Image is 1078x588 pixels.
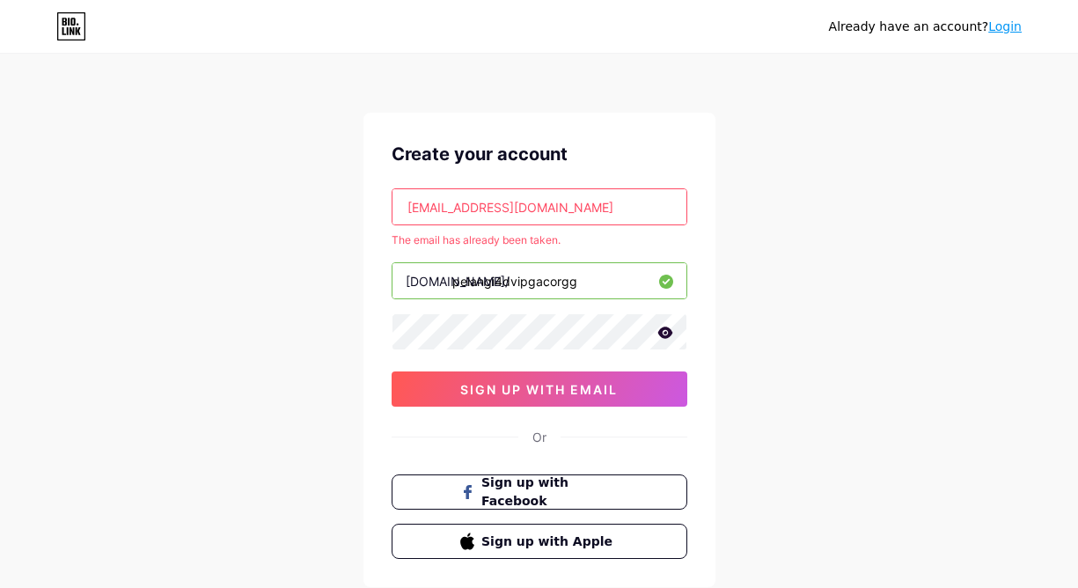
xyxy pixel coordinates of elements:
[392,232,687,248] div: The email has already been taken.
[392,524,687,559] button: Sign up with Apple
[532,428,546,446] div: Or
[481,533,618,551] span: Sign up with Apple
[406,272,510,290] div: [DOMAIN_NAME]/
[392,474,687,510] button: Sign up with Facebook
[829,18,1022,36] div: Already have an account?
[392,371,687,407] button: sign up with email
[392,263,686,298] input: username
[988,19,1022,33] a: Login
[481,474,618,511] span: Sign up with Facebook
[392,189,686,224] input: Email
[392,141,687,167] div: Create your account
[460,382,618,397] span: sign up with email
